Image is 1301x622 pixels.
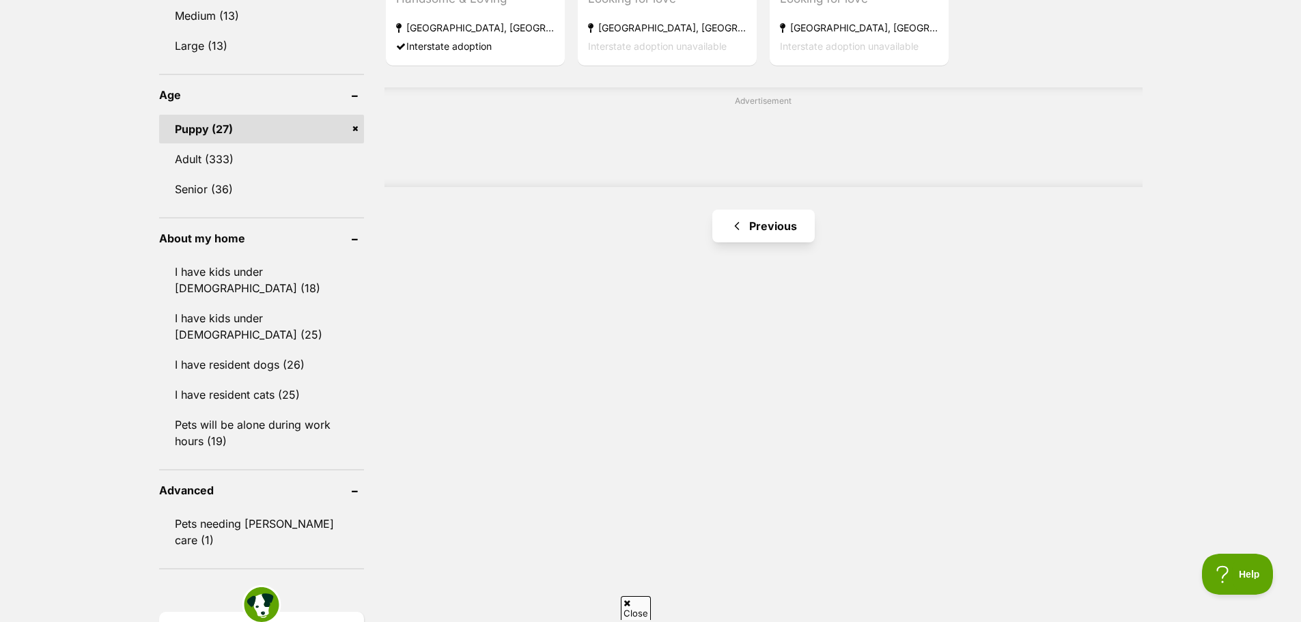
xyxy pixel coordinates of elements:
[159,410,364,455] a: Pets will be alone during work hours (19)
[159,484,364,496] header: Advanced
[159,304,364,349] a: I have kids under [DEMOGRAPHIC_DATA] (25)
[159,232,364,244] header: About my home
[384,87,1143,187] div: Advertisement
[384,210,1143,242] nav: Pagination
[396,37,555,55] div: Interstate adoption
[159,31,364,60] a: Large (13)
[780,40,919,52] span: Interstate adoption unavailable
[159,89,364,101] header: Age
[159,1,364,30] a: Medium (13)
[780,18,938,37] strong: [GEOGRAPHIC_DATA], [GEOGRAPHIC_DATA]
[159,145,364,173] a: Adult (333)
[712,210,815,242] a: Previous page
[159,509,364,554] a: Pets needing [PERSON_NAME] care (1)
[159,115,364,143] a: Puppy (27)
[396,18,555,37] strong: [GEOGRAPHIC_DATA], [GEOGRAPHIC_DATA]
[588,18,746,37] strong: [GEOGRAPHIC_DATA], [GEOGRAPHIC_DATA]
[159,257,364,302] a: I have kids under [DEMOGRAPHIC_DATA] (18)
[588,40,727,52] span: Interstate adoption unavailable
[159,175,364,203] a: Senior (36)
[1202,554,1274,595] iframe: Help Scout Beacon - Open
[159,380,364,409] a: I have resident cats (25)
[621,596,651,620] span: Close
[159,350,364,379] a: I have resident dogs (26)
